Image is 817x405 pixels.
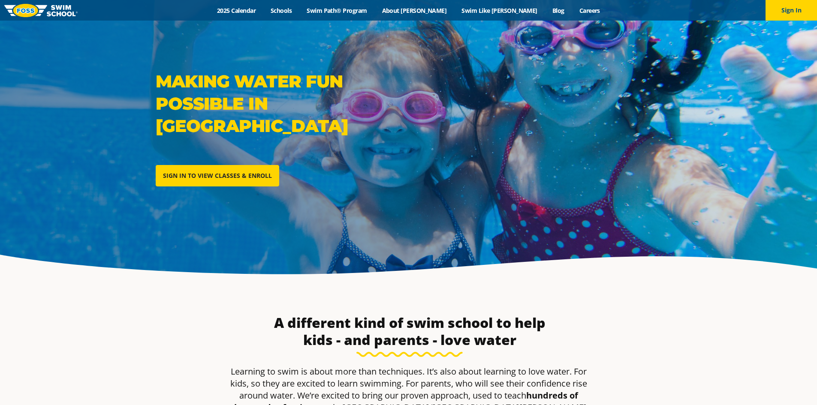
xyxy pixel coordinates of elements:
[299,6,374,15] a: Swim Path® Program
[260,314,560,348] h3: A different kind of swim school to help kids - and parents - love water
[454,6,545,15] a: Swim Like [PERSON_NAME]
[374,6,454,15] a: About [PERSON_NAME]
[545,6,572,15] a: Blog
[4,4,78,17] img: FOSS Swim School Logo
[210,6,263,15] a: 2025 Calendar
[263,6,299,15] a: Schools
[572,6,607,15] a: Careers
[156,70,404,137] p: Making water fun possible in [GEOGRAPHIC_DATA]
[156,165,279,186] a: SIGN IN TO VIEW CLASSES & ENROLL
